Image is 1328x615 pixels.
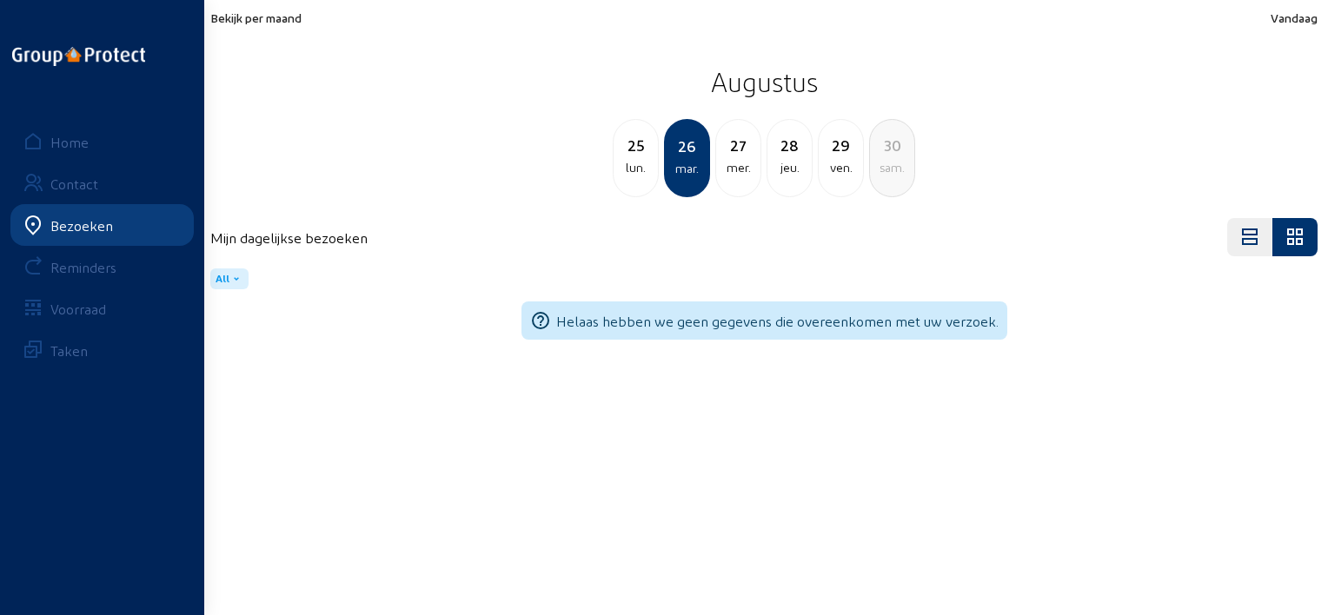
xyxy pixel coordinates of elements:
a: Bezoeken [10,204,194,246]
h4: Mijn dagelijkse bezoeken [210,229,368,246]
div: Voorraad [50,301,106,317]
div: Bezoeken [50,217,113,234]
h2: Augustus [210,60,1318,103]
div: Contact [50,175,98,192]
div: lun. [614,157,658,178]
div: ven. [819,157,863,178]
div: Home [50,134,89,150]
div: Reminders [50,259,116,275]
mat-icon: help_outline [530,310,551,331]
span: Helaas hebben we geen gegevens die overeenkomen met uw verzoek. [556,313,999,329]
a: Taken [10,329,194,371]
div: mer. [716,157,760,178]
img: logo-oneline.png [12,47,145,66]
div: mar. [666,158,708,179]
div: 28 [767,133,812,157]
div: 27 [716,133,760,157]
span: Bekijk per maand [210,10,302,25]
span: Vandaag [1271,10,1318,25]
div: sam. [870,157,914,178]
a: Home [10,121,194,162]
div: 26 [666,134,708,158]
div: 25 [614,133,658,157]
a: Voorraad [10,288,194,329]
div: Taken [50,342,88,359]
div: 30 [870,133,914,157]
a: Reminders [10,246,194,288]
div: jeu. [767,157,812,178]
span: All [216,272,229,286]
a: Contact [10,162,194,204]
div: 29 [819,133,863,157]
